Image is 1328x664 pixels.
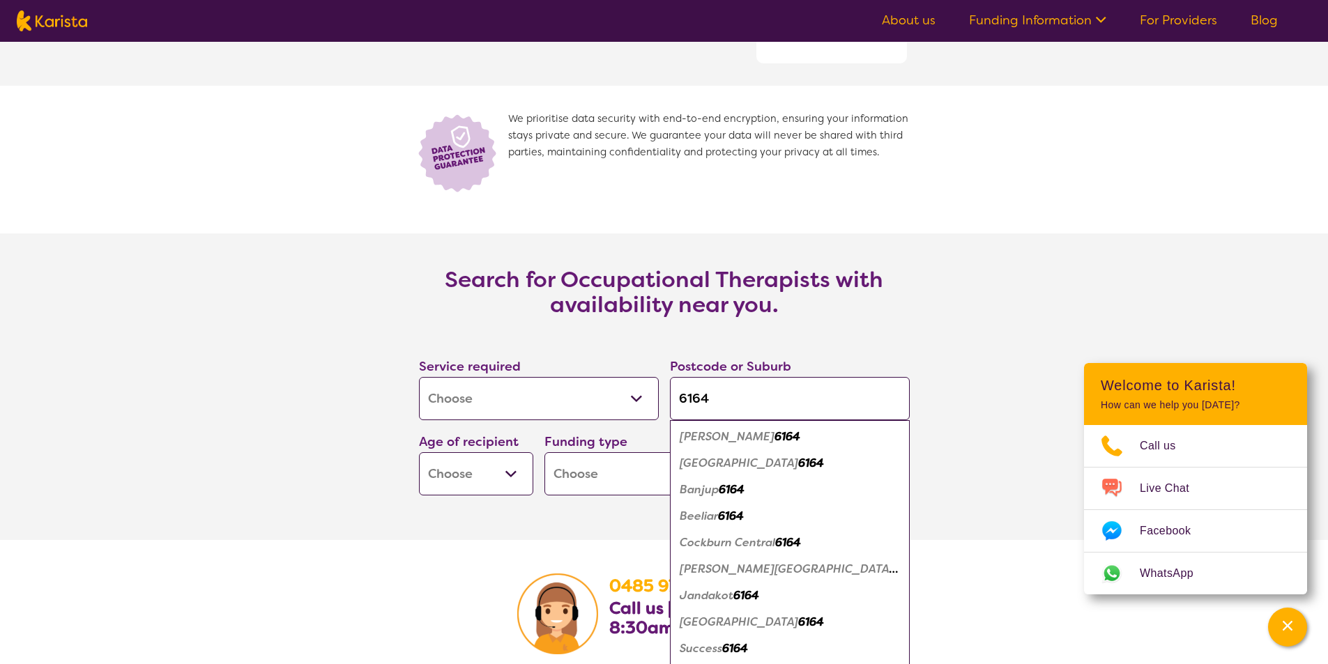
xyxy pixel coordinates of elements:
[680,429,774,444] em: [PERSON_NAME]
[1140,12,1217,29] a: For Providers
[413,111,508,194] img: Lock icon
[680,562,898,576] em: [PERSON_NAME][GEOGRAPHIC_DATA]
[882,12,936,29] a: About us
[677,450,903,477] div: Aubin Grove 6164
[609,575,724,597] a: 0485 972 676
[774,429,800,444] em: 6164
[718,509,744,523] em: 6164
[1084,363,1307,594] div: Channel Menu
[419,358,521,375] label: Service required
[677,530,903,556] div: Cockburn Central 6164
[508,111,915,194] span: We prioritise data security with end-to-end encryption, ensuring your information stays private a...
[677,503,903,530] div: Beeliar 6164
[677,556,903,582] div: Hammond Park 6164
[680,641,722,656] em: Success
[517,573,598,654] img: Karista Client Service
[798,456,824,470] em: 6164
[680,615,798,629] em: [GEOGRAPHIC_DATA]
[677,635,903,662] div: Success 6164
[1101,377,1290,394] h2: Welcome to Karista!
[1084,553,1307,594] a: Web link opens in a new tab.
[680,456,798,470] em: [GEOGRAPHIC_DATA]
[1084,425,1307,594] ul: Choose channel
[677,609,903,635] div: South Lake 6164
[1140,520,1207,541] span: Facebook
[419,433,519,450] label: Age of recipient
[680,535,775,550] em: Cockburn Central
[733,588,759,603] em: 6164
[798,615,824,629] em: 6164
[670,377,910,420] input: Type
[1140,435,1193,456] span: Call us
[677,582,903,609] div: Jandakot 6164
[680,482,719,497] em: Banjup
[670,358,791,375] label: Postcode or Suburb
[719,482,745,497] em: 6164
[677,477,903,503] div: Banjup 6164
[775,535,801,550] em: 6164
[677,424,903,450] div: Atwell 6164
[1268,608,1307,647] button: Channel Menu
[680,588,733,603] em: Jandakot
[1140,563,1210,584] span: WhatsApp
[609,597,804,619] b: Call us [DATE] to [DATE]
[609,617,811,639] b: 8:30am to 6:30pm AEST
[969,12,1106,29] a: Funding Information
[1140,478,1206,499] span: Live Chat
[386,267,943,317] h3: Search for Occupational Therapists with availability near you.
[722,641,748,656] em: 6164
[544,433,627,450] label: Funding type
[17,10,87,31] img: Karista logo
[1101,399,1290,411] p: How can we help you [DATE]?
[680,509,718,523] em: Beeliar
[1251,12,1278,29] a: Blog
